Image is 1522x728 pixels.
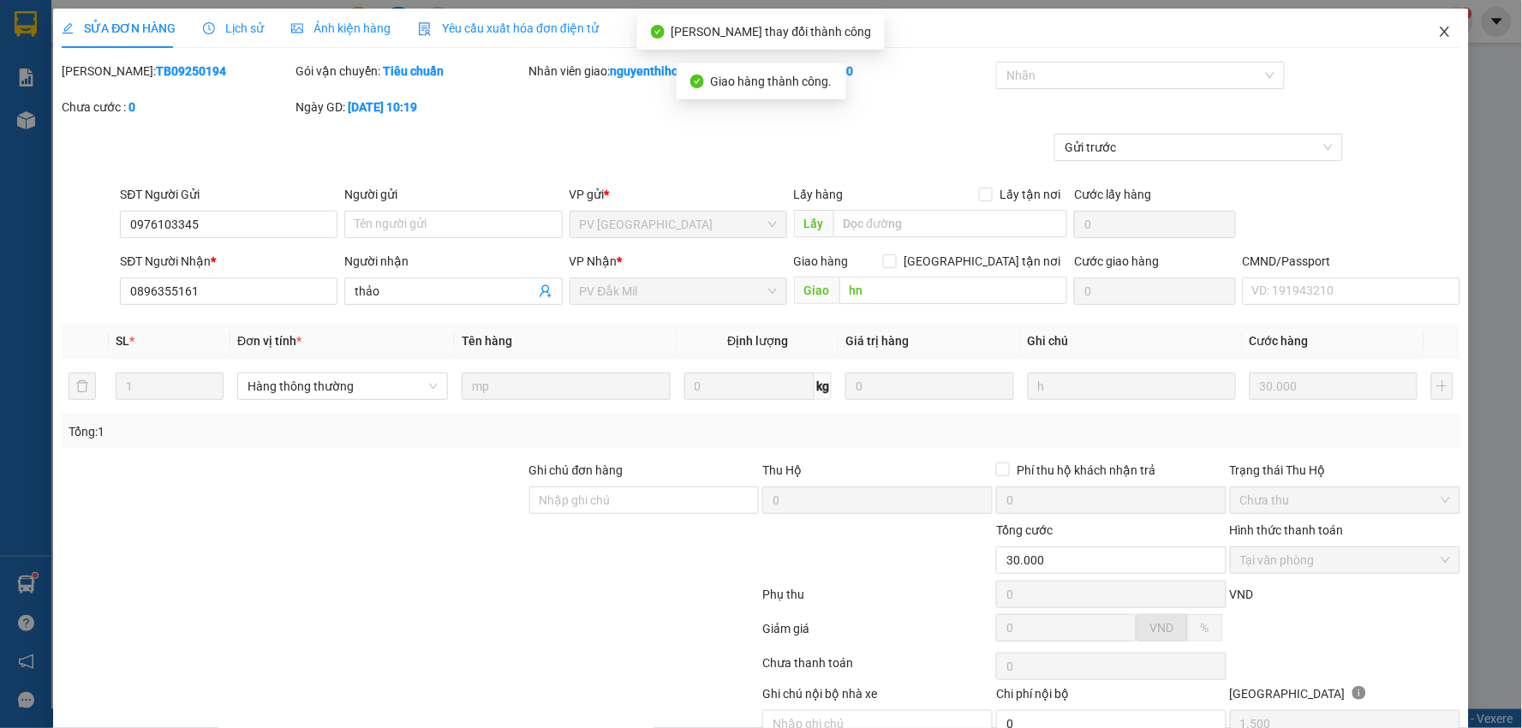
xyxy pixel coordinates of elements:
div: Nhân viên giao: [529,62,760,81]
span: Cước hàng [1250,334,1309,348]
span: check-circle [651,25,665,39]
button: Close [1421,9,1469,57]
b: [DATE] 10:19 [348,100,417,114]
strong: BIÊN NHẬN GỬI HÀNG HOÁ [59,103,199,116]
input: Dọc đường [839,277,1068,304]
div: Ngày GD: [295,98,526,116]
b: TB09250194 [156,64,226,78]
span: picture [291,22,303,34]
div: Chưa thanh toán [761,653,994,683]
input: 0 [1250,373,1418,400]
div: Gói vận chuyển: [295,62,526,81]
span: Nơi gửi: [17,119,35,144]
div: SĐT Người Nhận [120,252,337,271]
span: SL [116,334,129,348]
span: Lịch sử [203,21,264,35]
div: Ghi chú nội bộ nhà xe [762,684,993,710]
input: Dọc đường [833,210,1068,237]
b: Tiêu chuẩn [383,64,444,78]
div: SĐT Người Gửi [120,185,337,204]
div: Người gửi [344,185,562,204]
span: PV Đắk Mil [580,278,777,304]
label: Hình thức thanh toán [1230,523,1344,537]
span: SỬA ĐƠN HÀNG [62,21,176,35]
span: [GEOGRAPHIC_DATA] tận nơi [897,252,1067,271]
div: CMND/Passport [1243,252,1460,271]
div: Giảm giá [761,619,994,649]
input: 0 [845,373,1013,400]
span: PV Tân Bình [580,212,777,237]
span: PV Đắk Mil [58,120,100,129]
input: Cước lấy hàng [1074,211,1236,238]
span: VND [1230,588,1254,601]
span: Ảnh kiện hàng [291,21,391,35]
span: Giá trị hàng [845,334,909,348]
span: user-add [539,284,552,298]
span: VP Nhận [570,254,618,268]
span: kg [815,373,832,400]
div: Phụ thu [761,585,994,615]
span: Lấy [794,210,833,237]
div: [GEOGRAPHIC_DATA] [1230,684,1460,710]
span: Đơn vị tính [237,334,301,348]
div: VP gửi [570,185,787,204]
span: Gửi trước [1065,134,1333,160]
div: Cước rồi : [762,62,993,81]
span: [PERSON_NAME] thay đổi thành công [671,25,872,39]
label: Cước giao hàng [1074,254,1159,268]
span: Phí thu hộ khách nhận trả [1010,461,1162,480]
label: Cước lấy hàng [1074,188,1151,201]
span: Giao [794,277,839,304]
span: clock-circle [203,22,215,34]
img: icon [418,22,432,36]
span: % [1201,621,1209,635]
span: Yêu cầu xuất hóa đơn điện tử [418,21,599,35]
div: Chưa cước : [62,98,292,116]
span: VND [1150,621,1174,635]
span: Tại văn phòng [1240,547,1450,573]
span: Lấy tận nơi [993,185,1067,204]
span: DM09250351 [169,64,242,77]
span: Chưa thu [1240,487,1450,513]
div: Người nhận [344,252,562,271]
input: Ghi chú đơn hàng [529,486,760,514]
span: Tổng cước [996,523,1053,537]
div: Chi phí nội bộ [996,684,1227,710]
span: Giao hàng [794,254,849,268]
button: plus [1431,373,1453,400]
input: Cước giao hàng [1074,277,1236,305]
th: Ghi chú [1021,325,1244,358]
span: info-circle [1352,686,1366,700]
input: VD: Bàn, Ghế [462,373,671,400]
span: Thu Hộ [762,463,802,477]
span: check-circle [690,75,704,88]
span: Nơi nhận: [131,119,158,144]
span: Định lượng [727,334,788,348]
span: Lấy hàng [794,188,844,201]
b: nguyenthihongthuy.vtp [611,64,737,78]
span: close [1438,25,1452,39]
b: 0 [128,100,135,114]
span: Hàng thông thường [248,373,438,399]
button: delete [69,373,96,400]
div: Trạng thái Thu Hộ [1230,461,1460,480]
label: Ghi chú đơn hàng [529,463,624,477]
span: 10:15:18 [DATE] [163,77,242,90]
div: [PERSON_NAME]: [62,62,292,81]
span: Giao hàng thành công. [711,75,833,88]
span: edit [62,22,74,34]
strong: CÔNG TY TNHH [GEOGRAPHIC_DATA] 214 QL13 - P.26 - Q.BÌNH THẠNH - TP HCM 1900888606 [45,27,139,92]
img: logo [17,39,39,81]
span: Tên hàng [462,334,512,348]
div: Tổng: 1 [69,422,588,441]
input: Ghi Chú [1028,373,1237,400]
